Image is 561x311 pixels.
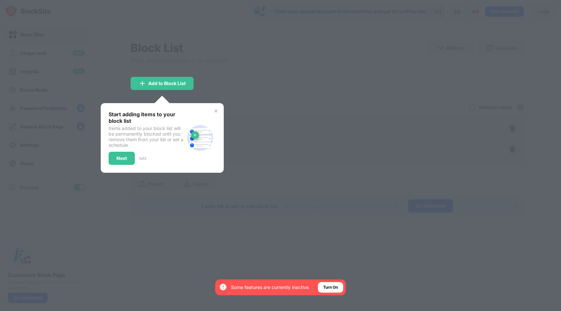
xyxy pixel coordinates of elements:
[213,108,218,114] img: x-button.svg
[109,125,184,148] div: Items added to your block list will be permanently blocked until you remove them from your list o...
[148,81,186,86] div: Add to Block List
[323,284,338,291] div: Turn On
[109,111,184,124] div: Start adding items to your block list
[184,122,216,154] img: block-site.svg
[231,284,310,291] div: Some features are currently inactive.
[116,156,127,161] div: Next
[219,283,227,291] img: error-circle-white.svg
[139,156,146,161] div: 1 of 3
